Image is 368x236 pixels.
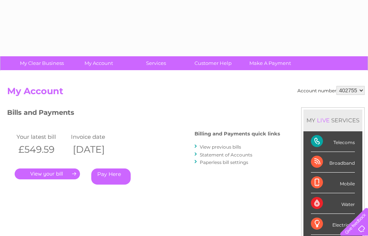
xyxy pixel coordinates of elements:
[195,131,280,137] h4: Billing and Payments quick links
[311,152,355,173] div: Broadband
[311,193,355,214] div: Water
[68,56,130,70] a: My Account
[311,214,355,234] div: Electricity
[69,142,124,157] th: [DATE]
[315,117,331,124] div: LIVE
[311,173,355,193] div: Mobile
[239,56,301,70] a: Make A Payment
[182,56,244,70] a: Customer Help
[311,131,355,152] div: Telecoms
[11,56,73,70] a: My Clear Business
[91,168,131,185] a: Pay Here
[7,86,365,100] h2: My Account
[200,152,252,158] a: Statement of Accounts
[15,132,69,142] td: Your latest bill
[125,56,187,70] a: Services
[69,132,124,142] td: Invoice date
[200,144,241,150] a: View previous bills
[15,142,69,157] th: £549.59
[297,86,365,95] div: Account number
[303,110,362,131] div: MY SERVICES
[200,159,248,165] a: Paperless bill settings
[15,168,80,179] a: .
[7,107,280,120] h3: Bills and Payments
